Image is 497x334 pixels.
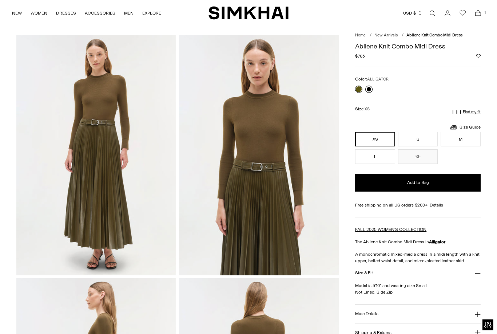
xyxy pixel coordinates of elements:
[355,174,481,192] button: Add to Bag
[370,32,371,39] div: /
[425,6,440,20] a: Open search modal
[374,33,398,38] a: New Arrivals
[6,306,73,328] iframe: Sign Up via Text for Offers
[355,32,481,39] nav: breadcrumbs
[355,227,426,232] a: FALL 2025 WOMEN'S COLLECTION
[56,5,76,21] a: DRESSES
[402,32,403,39] div: /
[355,76,389,83] label: Color:
[355,149,395,164] button: L
[355,311,378,316] h3: More Details
[355,271,373,275] h3: Size & Fit
[449,123,481,132] a: Size Guide
[355,43,481,50] h1: Abilene Knit Combo Midi Dress
[355,282,481,295] p: Model is 5'10" and wearing size Small Not Lined, Side Zip
[355,264,481,283] button: Size & Fit
[407,180,429,186] span: Add to Bag
[355,251,481,264] p: A monochromatic mixed-media dress in a midi length with a knit upper, belted waist detail, and mi...
[85,5,115,21] a: ACCESSORIES
[482,9,488,16] span: 1
[456,6,470,20] a: Wishlist
[355,132,395,146] button: XS
[440,6,455,20] a: Go to the account page
[471,6,485,20] a: Open cart modal
[476,54,481,58] button: Add to Wishlist
[355,304,481,323] button: More Details
[403,5,422,21] button: USD $
[179,35,339,275] img: Abilene Knit Combo Midi Dress
[31,5,47,21] a: WOMEN
[429,239,445,244] strong: Alligator
[208,6,289,20] a: SIMKHAI
[355,53,365,59] span: $765
[355,106,370,113] label: Size:
[16,35,176,275] img: Abilene Knit Combo Midi Dress
[142,5,161,21] a: EXPLORE
[367,77,389,82] span: ALLIGATOR
[124,5,134,21] a: MEN
[355,33,366,38] a: Home
[355,239,481,245] p: The Abilene Knit Combo Midi Dress in
[406,33,462,38] span: Abilene Knit Combo Midi Dress
[430,202,443,208] a: Details
[398,149,438,164] button: XL
[441,132,481,146] button: M
[12,5,22,21] a: NEW
[355,202,481,208] div: Free shipping on all US orders $200+
[365,107,370,111] span: XS
[398,132,438,146] button: S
